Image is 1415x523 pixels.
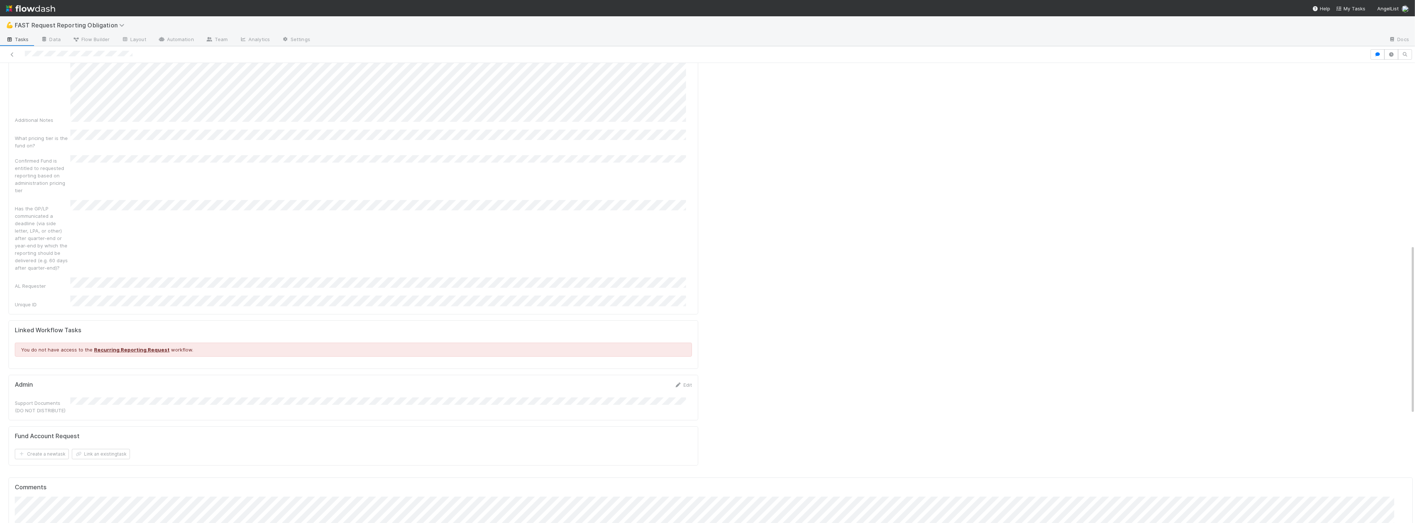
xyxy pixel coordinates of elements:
[234,34,276,46] a: Analytics
[1377,6,1399,11] span: AngelList
[116,34,152,46] a: Layout
[15,327,692,334] h5: Linked Workflow Tasks
[152,34,200,46] a: Automation
[94,347,170,353] a: Recurring Reporting Request
[15,301,70,308] div: Unique ID
[15,433,80,440] h5: Fund Account Request
[15,205,70,272] div: Has the GP/LP communicated a deadline (via side letter, LPA, or other) after quarter-end or year-...
[6,22,13,28] span: 💪
[15,399,70,414] div: Support Documents (DO NOT DISTRIBUTE)
[1312,5,1330,12] div: Help
[15,449,69,459] button: Create a newtask
[6,2,55,15] img: logo-inverted-e16ddd16eac7371096b0.svg
[15,282,70,290] div: AL Requester
[675,382,692,388] a: Edit
[35,34,67,46] a: Data
[276,34,316,46] a: Settings
[73,36,110,43] span: Flow Builder
[15,21,128,29] span: FAST Request Reporting Obligation
[72,449,130,459] button: Link an existingtask
[1336,6,1365,11] span: My Tasks
[15,134,70,149] div: What pricing tier is the fund on?
[1336,5,1365,12] a: My Tasks
[1383,34,1415,46] a: Docs
[15,116,70,124] div: Additional Notes
[200,34,234,46] a: Team
[15,157,70,194] div: Confirmed Fund is entitled to requested reporting based on administration pricing tier
[67,34,116,46] a: Flow Builder
[6,36,29,43] span: Tasks
[15,381,33,389] h5: Admin
[15,484,1406,491] h5: Comments
[15,343,692,357] div: You do not have access to the workflow.
[1402,5,1409,13] img: avatar_8d06466b-a936-4205-8f52-b0cc03e2a179.png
